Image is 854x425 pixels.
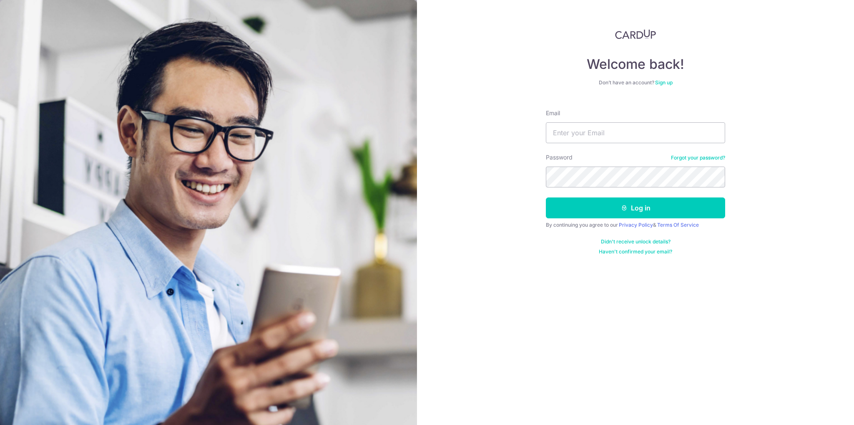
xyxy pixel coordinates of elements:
a: Privacy Policy [619,222,653,228]
a: Terms Of Service [657,222,699,228]
a: Didn't receive unlock details? [601,238,671,245]
input: Enter your Email [546,122,725,143]
a: Forgot your password? [671,154,725,161]
a: Haven't confirmed your email? [599,248,672,255]
button: Log in [546,197,725,218]
div: Don’t have an account? [546,79,725,86]
label: Password [546,153,573,162]
a: Sign up [655,79,673,86]
h4: Welcome back! [546,56,725,73]
div: By continuing you agree to our & [546,222,725,228]
img: CardUp Logo [615,29,656,39]
label: Email [546,109,560,117]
